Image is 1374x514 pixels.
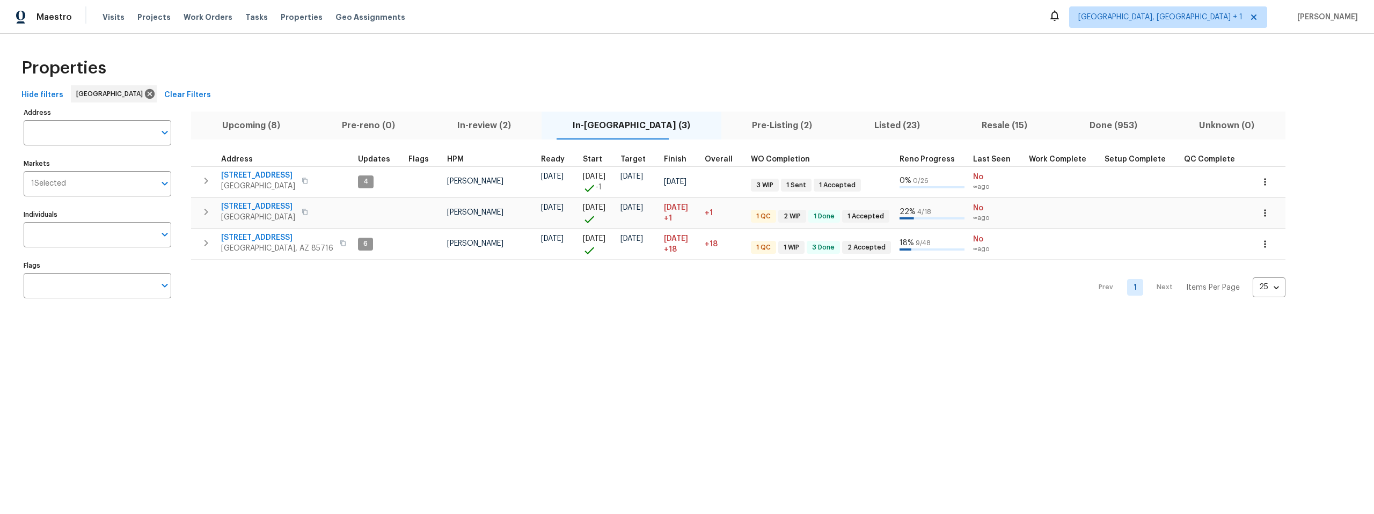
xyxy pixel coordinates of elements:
span: [GEOGRAPHIC_DATA] [76,89,147,99]
div: Actual renovation start date [583,156,612,163]
span: 1 QC [752,212,775,221]
button: Open [157,176,172,191]
nav: Pagination Navigation [1088,266,1285,309]
span: 1 Sent [782,181,810,190]
span: [STREET_ADDRESS] [221,201,295,212]
span: In-[GEOGRAPHIC_DATA] (3) [548,118,714,133]
span: Pre-reno (0) [317,118,419,133]
span: [DATE] [583,235,605,243]
span: Properties [21,63,106,74]
div: Earliest renovation start date (first business day after COE or Checkout) [541,156,574,163]
span: 2 WIP [779,212,805,221]
span: Updates [358,156,390,163]
span: +1 [664,213,672,224]
span: 0 % [900,177,911,185]
span: Maestro [36,12,72,23]
span: [DATE] [541,204,564,211]
span: 1 QC [752,243,775,252]
span: Finish [664,156,686,163]
td: Scheduled to finish 1 day(s) late [660,197,700,228]
span: [PERSON_NAME] [447,240,503,247]
span: No [973,234,1020,245]
span: In-review (2) [433,118,535,133]
button: Open [157,227,172,242]
span: No [973,203,1020,214]
span: HPM [447,156,464,163]
span: Overall [705,156,733,163]
span: ∞ ago [973,214,1020,223]
span: ∞ ago [973,245,1020,254]
span: [GEOGRAPHIC_DATA], AZ 85716 [221,243,333,254]
span: [DATE] [620,235,643,243]
span: 3 WIP [752,181,778,190]
span: 9 / 48 [916,240,931,246]
span: 4 [359,177,372,186]
div: 25 [1253,273,1285,301]
span: [DATE] [583,204,605,211]
span: Last Seen [973,156,1011,163]
span: Pre-Listing (2) [728,118,837,133]
span: +18 [705,240,718,248]
span: No [973,172,1020,182]
span: -1 [596,182,602,193]
button: Open [157,125,172,140]
span: Address [221,156,253,163]
td: 1 day(s) past target finish date [700,197,747,228]
span: [DATE] [664,204,688,211]
span: [STREET_ADDRESS] [221,232,333,243]
button: Hide filters [17,85,68,105]
span: [STREET_ADDRESS] [221,170,295,181]
span: +18 [664,244,677,255]
span: [GEOGRAPHIC_DATA] [221,181,295,192]
div: Days past target finish date [705,156,742,163]
div: [GEOGRAPHIC_DATA] [71,85,157,102]
span: 2 Accepted [843,243,890,252]
span: Reno Progress [900,156,955,163]
td: Project started on time [579,229,616,259]
button: Clear Filters [160,85,215,105]
label: Markets [24,160,171,167]
span: Properties [281,12,323,23]
div: Target renovation project end date [620,156,655,163]
span: Resale (15) [958,118,1052,133]
span: Target [620,156,646,163]
span: 6 [359,239,372,248]
td: Project started 1 days early [579,166,616,197]
span: WO Completion [751,156,810,163]
span: [DATE] [664,178,686,186]
span: [PERSON_NAME] [447,178,503,185]
span: Listed (23) [850,118,944,133]
span: [PERSON_NAME] [447,209,503,216]
label: Address [24,109,171,116]
span: 1 Accepted [843,212,888,221]
span: [DATE] [620,173,643,180]
button: Open [157,278,172,293]
span: 1 Selected [31,179,66,188]
span: Work Orders [184,12,232,23]
span: 4 / 18 [917,209,931,215]
span: 1 WIP [779,243,803,252]
label: Individuals [24,211,171,218]
span: Projects [137,12,171,23]
a: Goto page 1 [1127,279,1143,296]
span: 1 Accepted [815,181,860,190]
span: Setup Complete [1105,156,1166,163]
span: Geo Assignments [335,12,405,23]
td: 18 day(s) past target finish date [700,229,747,259]
span: 1 Done [809,212,839,221]
span: [DATE] [541,235,564,243]
span: [GEOGRAPHIC_DATA] [221,212,295,223]
span: +1 [705,209,713,217]
span: 18 % [900,239,914,247]
span: Unknown (0) [1175,118,1279,133]
span: Hide filters [21,89,63,102]
span: ∞ ago [973,182,1020,192]
span: Start [583,156,602,163]
span: Flags [408,156,429,163]
td: Scheduled to finish 18 day(s) late [660,229,700,259]
span: 0 / 26 [913,178,929,184]
span: [GEOGRAPHIC_DATA], [GEOGRAPHIC_DATA] + 1 [1078,12,1243,23]
span: [DATE] [583,173,605,180]
span: QC Complete [1184,156,1235,163]
span: Ready [541,156,565,163]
